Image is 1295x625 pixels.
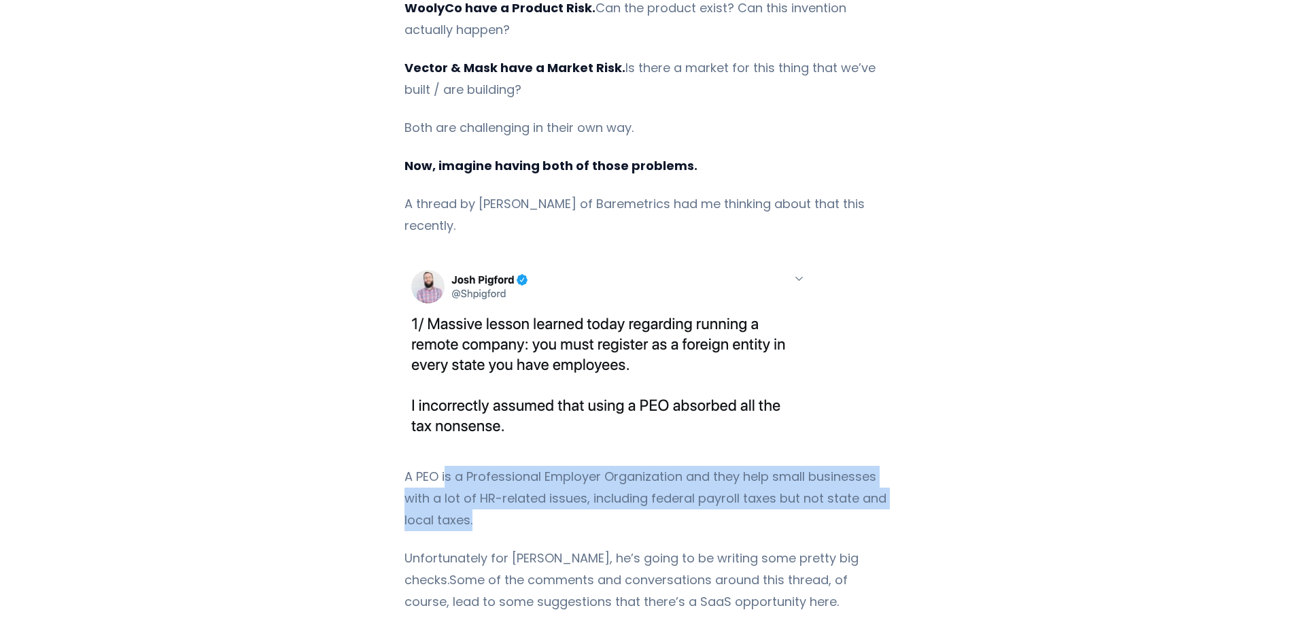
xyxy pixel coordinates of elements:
[404,57,891,101] p: Is there a market for this thing that we’ve built / are building?
[404,193,891,237] p: A thread by [PERSON_NAME] of Baremetrics had me thinking about that this recently.
[404,59,625,76] strong: Vector & Mask have a Market Risk.
[404,117,891,139] p: Both are challenging in their own way.
[404,466,891,531] p: A PEO is a Professional Employer Organization and they help small businesses with a lot of HR-rel...
[404,157,697,174] strong: Now, imagine having both of those problems.
[404,547,891,613] p: Unfortunately for [PERSON_NAME], he’s going to be writing some pretty big checks.Some of the comm...
[404,258,811,444] img: market_product_risk_pigford.png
